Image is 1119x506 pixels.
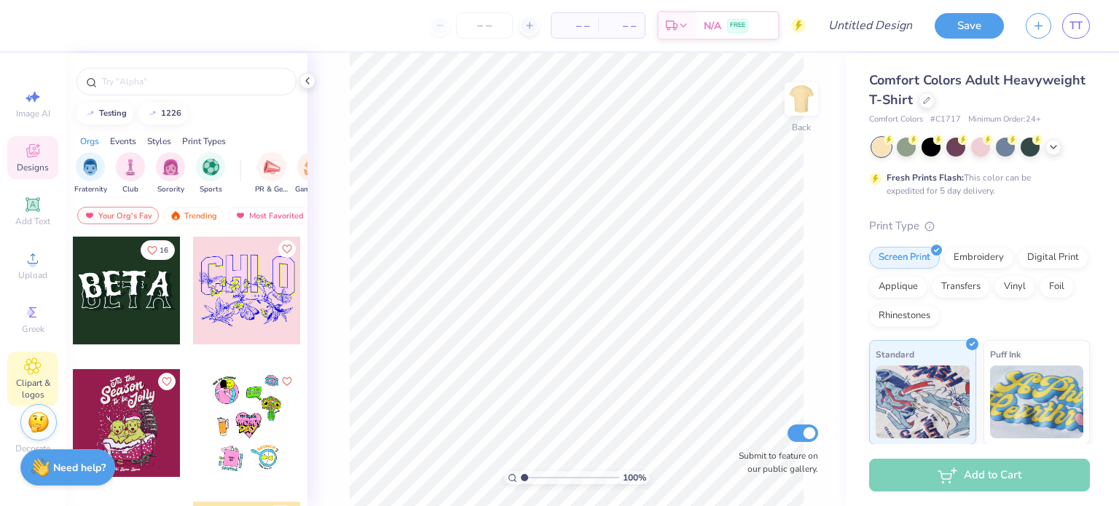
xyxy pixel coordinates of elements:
img: most_fav.gif [84,210,95,221]
div: Screen Print [869,247,940,269]
span: PR & General [255,184,288,195]
span: – – [607,18,636,33]
button: filter button [255,152,288,195]
div: filter for Club [116,152,145,195]
button: filter button [156,152,185,195]
img: Sorority Image [162,159,179,175]
img: trend_line.gif [85,109,96,118]
img: Standard [876,365,970,438]
div: filter for Fraternity [74,152,107,195]
span: Club [122,184,138,195]
span: Sports [200,184,222,195]
div: Vinyl [994,276,1035,298]
div: Events [110,135,136,148]
div: This color can be expedited for 5 day delivery. [887,171,1066,197]
img: Fraternity Image [82,159,98,175]
button: Save [935,13,1004,39]
span: Sorority [157,184,184,195]
img: Game Day Image [304,159,321,175]
button: testing [76,103,133,124]
div: Print Types [182,135,226,148]
div: Embroidery [944,247,1013,269]
img: Sports Image [203,159,219,175]
img: Back [787,84,816,114]
img: trend_line.gif [146,109,158,118]
div: Trending [163,207,224,224]
div: Print Type [869,218,1090,234]
img: Puff Ink [990,365,1084,438]
img: Club Image [122,159,138,175]
label: Submit to feature on our public gallery. [731,449,818,475]
a: TT [1062,13,1090,39]
span: – – [560,18,589,33]
span: Game Day [295,184,329,195]
div: Digital Print [1018,247,1088,269]
strong: Fresh Prints Flash: [887,172,964,183]
div: Rhinestones [869,305,940,327]
div: Back [792,121,811,134]
div: Styles [147,135,171,148]
div: Transfers [932,276,990,298]
div: 1226 [161,109,181,117]
span: 16 [160,247,168,254]
div: filter for Sports [196,152,225,195]
span: FREE [730,20,745,31]
button: Like [278,373,296,390]
span: Decorate [15,443,50,454]
div: filter for Sorority [156,152,185,195]
span: Comfort Colors Adult Heavyweight T-Shirt [869,71,1085,108]
button: filter button [74,152,107,195]
input: Untitled Design [817,11,924,40]
span: Add Text [15,216,50,227]
div: filter for Game Day [295,152,329,195]
button: Like [158,373,176,390]
div: Orgs [80,135,99,148]
input: – – [456,12,513,39]
img: most_fav.gif [235,210,246,221]
div: filter for PR & General [255,152,288,195]
div: Most Favorited [228,207,310,224]
button: filter button [295,152,329,195]
span: Standard [876,347,914,362]
img: trending.gif [170,210,181,221]
span: Image AI [16,108,50,119]
span: Fraternity [74,184,107,195]
span: Upload [18,269,47,281]
div: Your Org's Fav [77,207,159,224]
div: Applique [869,276,927,298]
strong: Need help? [53,461,106,475]
span: N/A [704,18,721,33]
span: Designs [17,162,49,173]
span: Comfort Colors [869,114,923,126]
button: filter button [116,152,145,195]
span: Minimum Order: 24 + [968,114,1041,126]
button: Like [278,240,296,258]
span: Puff Ink [990,347,1021,362]
span: Greek [22,323,44,335]
img: PR & General Image [264,159,280,175]
button: 1226 [138,103,188,124]
span: Clipart & logos [7,377,58,400]
div: testing [99,109,127,117]
div: Foil [1040,276,1074,298]
span: # C1717 [930,114,961,126]
input: Try "Alpha" [101,74,287,89]
button: filter button [196,152,225,195]
button: Like [141,240,175,260]
span: 100 % [623,471,646,484]
span: TT [1069,17,1083,34]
